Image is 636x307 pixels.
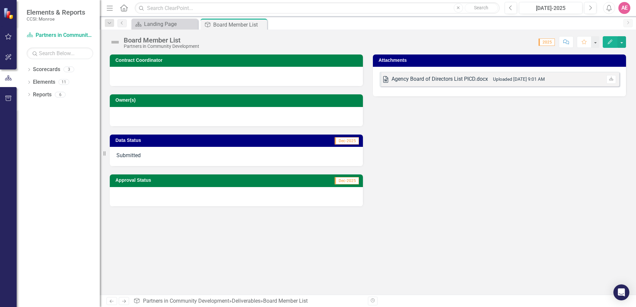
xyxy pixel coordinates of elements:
h3: Approval Status [115,178,259,183]
div: Landing Page [144,20,196,28]
div: Agency Board of Directors List PICD.docx [392,75,488,83]
span: Dec-2025 [335,177,359,184]
button: Search [465,3,498,13]
button: [DATE]-2025 [519,2,582,14]
a: Elements [33,78,55,86]
div: 6 [55,92,66,97]
a: Partners in Community Development [143,298,229,304]
a: Scorecards [33,66,60,73]
h3: Contract Coordinator [115,58,360,63]
div: Board Member List [213,21,265,29]
div: [DATE]-2025 [521,4,580,12]
input: Search Below... [27,48,93,59]
h3: Data Status [115,138,239,143]
div: » » [133,297,363,305]
span: Dec-2025 [335,137,359,145]
a: Deliverables [232,298,260,304]
small: CCSI: Monroe [27,16,85,22]
span: 2025 [539,39,555,46]
h3: Attachments [379,58,623,63]
div: Board Member List [124,37,199,44]
span: Elements & Reports [27,8,85,16]
span: Submitted [116,152,141,158]
h3: Owner(s) [115,98,360,103]
div: Partners in Community Development [124,44,199,49]
button: AE [618,2,630,14]
div: Open Intercom Messenger [613,284,629,300]
a: Partners in Community Development [27,32,93,39]
img: ClearPoint Strategy [3,8,15,19]
div: 3 [64,67,74,72]
div: 11 [59,79,69,85]
div: Board Member List [263,298,308,304]
a: Landing Page [133,20,196,28]
img: Not Defined [110,37,120,48]
input: Search ClearPoint... [135,2,500,14]
span: Search [474,5,488,10]
a: Reports [33,91,52,99]
small: Uploaded [DATE] 9:01 AM [493,76,545,82]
